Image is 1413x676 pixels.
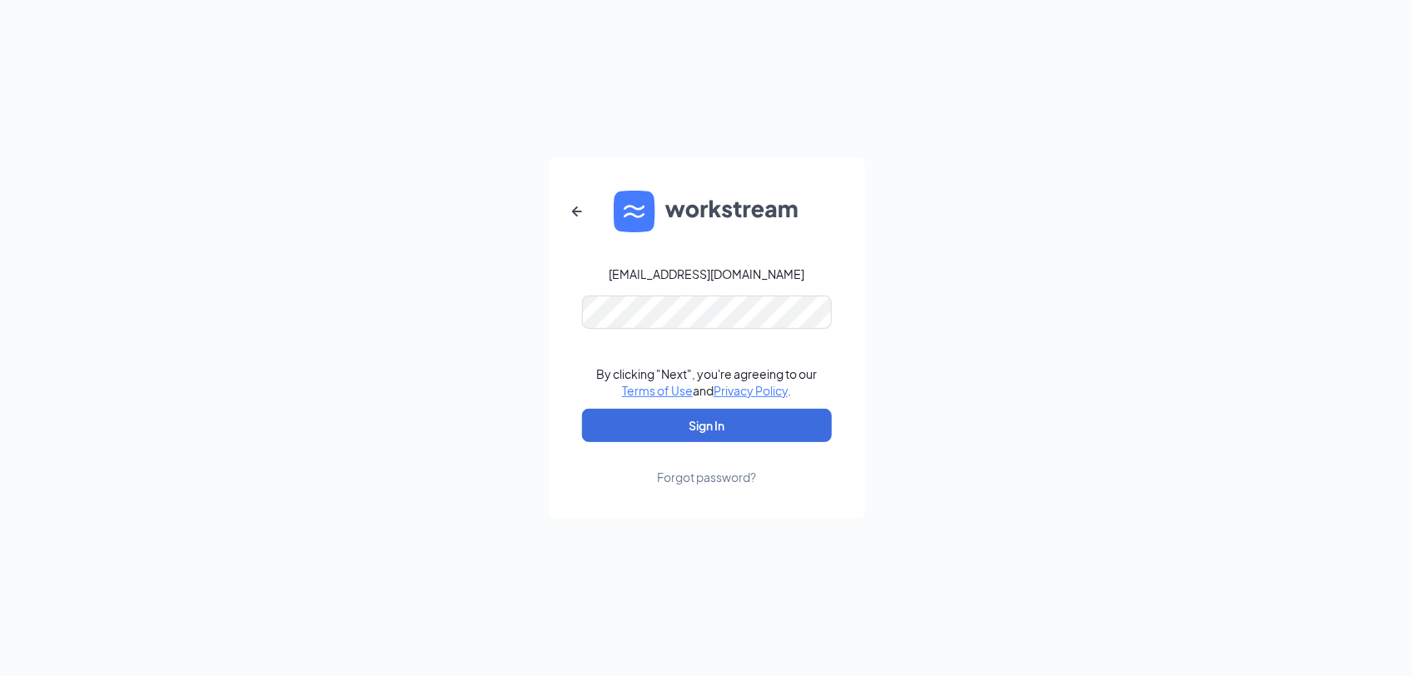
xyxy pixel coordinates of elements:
button: ArrowLeftNew [557,191,597,231]
div: Forgot password? [657,469,756,485]
div: By clicking "Next", you're agreeing to our and . [596,365,817,399]
button: Sign In [582,409,832,442]
a: Privacy Policy [714,383,788,398]
a: Forgot password? [657,442,756,485]
img: WS logo and Workstream text [614,191,800,232]
a: Terms of Use [622,383,693,398]
div: [EMAIL_ADDRESS][DOMAIN_NAME] [609,266,804,282]
svg: ArrowLeftNew [567,201,587,221]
